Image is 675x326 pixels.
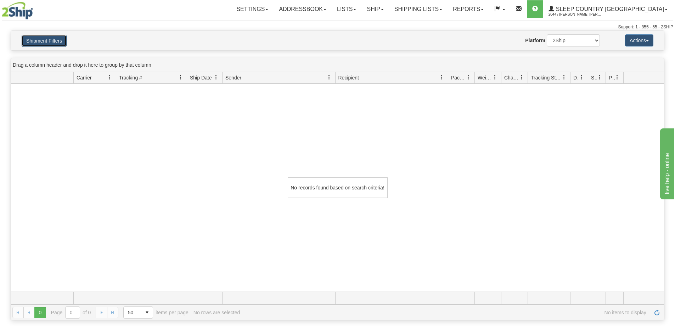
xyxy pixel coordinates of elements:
div: Support: 1 - 855 - 55 - 2SHIP [2,24,673,30]
span: Sender [225,74,241,81]
a: Shipment Issues filter column settings [594,71,606,83]
iframe: chat widget [659,127,674,199]
a: Lists [332,0,361,18]
div: No rows are selected [193,310,240,315]
a: Recipient filter column settings [436,71,448,83]
span: Recipient [338,74,359,81]
button: Actions [625,34,653,46]
div: live help - online [5,4,66,13]
span: Shipment Issues [591,74,597,81]
span: Tracking # [119,74,142,81]
a: Pickup Status filter column settings [611,71,623,83]
span: Packages [451,74,466,81]
a: Refresh [651,307,663,318]
a: Reports [448,0,489,18]
span: No items to display [245,310,646,315]
a: Ship [361,0,389,18]
span: Delivery Status [573,74,579,81]
span: 50 [128,309,137,316]
span: Carrier [77,74,92,81]
div: grid grouping header [11,58,664,72]
button: Shipment Filters [22,35,67,47]
img: logo2044.jpg [2,2,33,20]
span: Sleep Country [GEOGRAPHIC_DATA] [554,6,664,12]
a: Shipping lists [389,0,448,18]
a: Settings [231,0,274,18]
a: Tracking # filter column settings [175,71,187,83]
span: Page 0 [34,307,46,318]
a: Ship Date filter column settings [210,71,222,83]
span: Ship Date [190,74,212,81]
a: Charge filter column settings [516,71,528,83]
span: Charge [504,74,519,81]
a: Carrier filter column settings [104,71,116,83]
a: Tracking Status filter column settings [558,71,570,83]
label: Platform [525,37,545,44]
a: Addressbook [274,0,332,18]
span: items per page [123,306,189,319]
div: No records found based on search criteria! [288,177,388,198]
a: Sleep Country [GEOGRAPHIC_DATA] 2044 / [PERSON_NAME] [PERSON_NAME] [543,0,673,18]
a: Weight filter column settings [489,71,501,83]
span: Page of 0 [51,306,91,319]
span: Tracking Status [531,74,562,81]
a: Sender filter column settings [323,71,335,83]
a: Delivery Status filter column settings [576,71,588,83]
span: 2044 / [PERSON_NAME] [PERSON_NAME] [549,11,602,18]
span: Weight [478,74,493,81]
a: Packages filter column settings [462,71,474,83]
span: Pickup Status [609,74,615,81]
span: Page sizes drop down [123,306,153,319]
span: select [141,307,153,318]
